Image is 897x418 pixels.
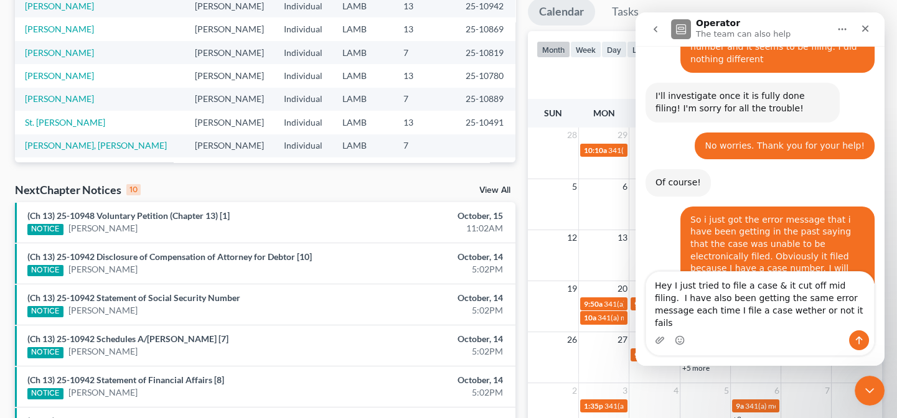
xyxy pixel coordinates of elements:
[393,88,456,111] td: 7
[27,333,228,344] a: (Ch 13) 25-10942 Schedules A/[PERSON_NAME] [7]
[68,304,138,317] a: [PERSON_NAME]
[185,64,274,87] td: [PERSON_NAME]
[27,306,63,317] div: NOTICE
[332,134,393,157] td: LAMB
[274,41,332,64] td: Individual
[456,41,515,64] td: 25-10819
[616,281,629,296] span: 20
[736,401,744,411] span: 9a
[274,17,332,40] td: Individual
[584,401,603,411] span: 1:35p
[593,108,615,118] span: Mon
[185,17,274,40] td: [PERSON_NAME]
[353,333,503,345] div: October, 14
[15,182,141,197] div: NextChapter Notices
[332,111,393,134] td: LAMB
[25,24,94,34] a: [PERSON_NAME]
[672,383,680,398] span: 4
[544,108,562,118] span: Sun
[353,386,503,399] div: 5:02PM
[773,383,781,398] span: 6
[584,313,596,322] span: 10a
[126,184,141,195] div: 10
[27,347,63,358] div: NOTICE
[27,374,224,385] a: (Ch 13) 25-10942 Statement of Financial Affairs [8]
[456,157,515,180] td: 25-10609
[393,41,456,64] td: 7
[27,265,63,276] div: NOTICE
[274,157,332,180] td: Individual
[604,401,725,411] span: 341(a) meeting for [PERSON_NAME]
[353,345,503,358] div: 5:02PM
[723,383,730,398] span: 5
[353,222,503,235] div: 11:02AM
[393,64,456,87] td: 13
[393,111,456,134] td: 13
[456,64,515,87] td: 25-10780
[601,41,627,58] button: day
[537,41,570,58] button: month
[185,134,274,157] td: [PERSON_NAME]
[571,179,578,194] span: 5
[27,388,63,399] div: NOTICE
[627,41,650,58] button: list
[584,146,607,155] span: 10:10a
[25,140,167,151] a: [PERSON_NAME], [PERSON_NAME]
[393,157,456,180] td: 13
[68,345,138,358] a: [PERSON_NAME]
[616,332,629,347] span: 27
[353,251,503,263] div: October, 14
[634,299,653,309] span: 9:30a
[25,1,94,11] a: [PERSON_NAME]
[27,251,312,262] a: (Ch 13) 25-10942 Disclosure of Compensation of Attorney for Debtor [10]
[185,88,274,111] td: [PERSON_NAME]
[855,376,885,406] iframe: Intercom live chat
[274,111,332,134] td: Individual
[185,111,274,134] td: [PERSON_NAME]
[393,134,456,157] td: 7
[608,146,728,155] span: 341(a) meeting for [PERSON_NAME]
[616,128,629,142] span: 29
[479,186,510,195] a: View All
[274,134,332,157] td: Individual
[25,70,94,81] a: [PERSON_NAME]
[185,41,274,64] td: [PERSON_NAME]
[274,64,332,87] td: Individual
[456,17,515,40] td: 25-10869
[27,224,63,235] div: NOTICE
[456,88,515,111] td: 25-10889
[185,157,274,180] td: [PERSON_NAME]
[353,210,503,222] div: October, 15
[598,313,718,322] span: 341(a) meeting for [PERSON_NAME]
[68,386,138,399] a: [PERSON_NAME]
[332,17,393,40] td: LAMB
[25,47,94,58] a: [PERSON_NAME]
[25,117,105,128] a: St. [PERSON_NAME]
[571,383,578,398] span: 2
[332,41,393,64] td: LAMB
[682,363,710,373] a: +5 more
[353,263,503,276] div: 5:02PM
[566,128,578,142] span: 28
[616,230,629,245] span: 13
[634,350,642,360] span: 9a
